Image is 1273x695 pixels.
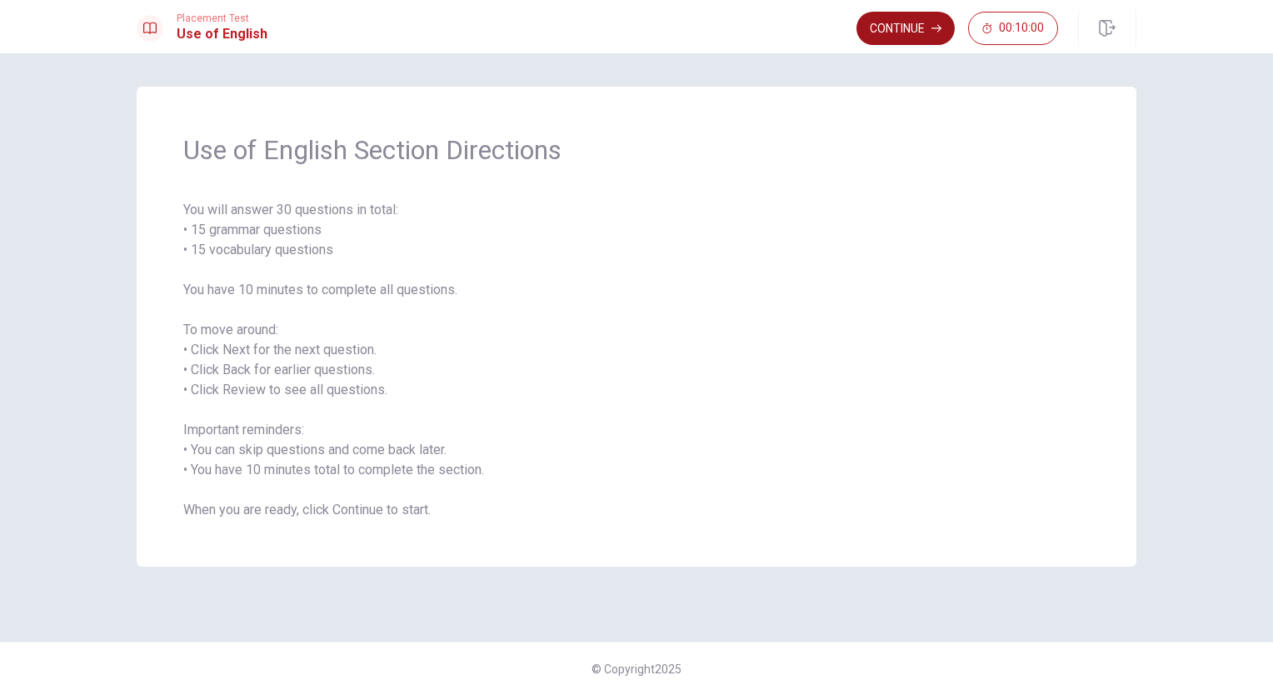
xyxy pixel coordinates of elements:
[177,12,267,24] span: Placement Test
[968,12,1058,45] button: 00:10:00
[999,22,1044,35] span: 00:10:00
[856,12,955,45] button: Continue
[183,133,1090,167] span: Use of English Section Directions
[592,662,681,676] span: © Copyright 2025
[177,24,267,44] h1: Use of English
[183,200,1090,520] span: You will answer 30 questions in total: • 15 grammar questions • 15 vocabulary questions You have ...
